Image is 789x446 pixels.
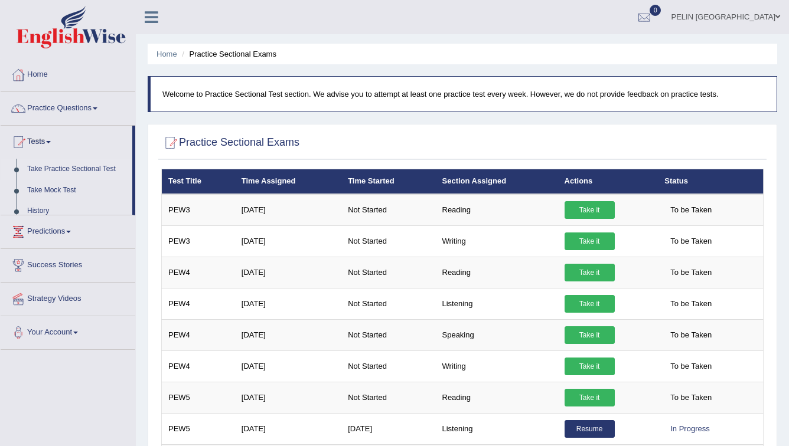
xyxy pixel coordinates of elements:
[1,316,135,346] a: Your Account
[436,382,558,413] td: Reading
[1,58,135,88] a: Home
[565,420,615,438] a: Resume
[658,169,763,194] th: Status
[162,382,235,413] td: PEW5
[1,283,135,312] a: Strategy Videos
[664,201,718,219] span: To be Taken
[22,201,132,222] a: History
[436,257,558,288] td: Reading
[436,319,558,350] td: Speaking
[162,88,765,100] p: Welcome to Practice Sectional Test section. We advise you to attempt at least one practice test e...
[436,350,558,382] td: Writing
[162,225,235,257] td: PEW3
[664,264,718,281] span: To be Taken
[565,232,615,250] a: Take it
[162,257,235,288] td: PEW4
[1,215,135,245] a: Predictions
[235,319,341,350] td: [DATE]
[565,201,615,219] a: Take it
[341,382,435,413] td: Not Started
[235,288,341,319] td: [DATE]
[664,295,718,313] span: To be Taken
[22,180,132,201] a: Take Mock Test
[341,319,435,350] td: Not Started
[1,249,135,278] a: Success Stories
[341,169,435,194] th: Time Started
[341,288,435,319] td: Not Started
[235,350,341,382] td: [DATE]
[436,413,558,444] td: Listening
[664,420,715,438] div: In Progress
[161,134,299,152] h2: Practice Sectional Exams
[436,288,558,319] td: Listening
[664,232,718,250] span: To be Taken
[436,169,558,194] th: Section Assigned
[162,319,235,350] td: PEW4
[179,48,276,60] li: Practice Sectional Exams
[162,413,235,444] td: PEW5
[22,159,132,180] a: Take Practice Sectional Test
[235,194,341,226] td: [DATE]
[565,358,615,375] a: Take it
[664,389,718,406] span: To be Taken
[341,413,435,444] td: [DATE]
[341,194,435,226] td: Not Started
[235,382,341,413] td: [DATE]
[436,194,558,226] td: Reading
[341,350,435,382] td: Not Started
[235,413,341,444] td: [DATE]
[650,5,661,16] span: 0
[162,169,235,194] th: Test Title
[162,350,235,382] td: PEW4
[162,288,235,319] td: PEW4
[664,358,718,375] span: To be Taken
[157,50,177,58] a: Home
[565,295,615,313] a: Take it
[664,326,718,344] span: To be Taken
[558,169,658,194] th: Actions
[235,225,341,257] td: [DATE]
[341,257,435,288] td: Not Started
[565,389,615,406] a: Take it
[162,194,235,226] td: PEW3
[565,264,615,281] a: Take it
[235,169,341,194] th: Time Assigned
[235,257,341,288] td: [DATE]
[1,126,132,155] a: Tests
[1,92,135,122] a: Practice Questions
[565,326,615,344] a: Take it
[341,225,435,257] td: Not Started
[436,225,558,257] td: Writing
